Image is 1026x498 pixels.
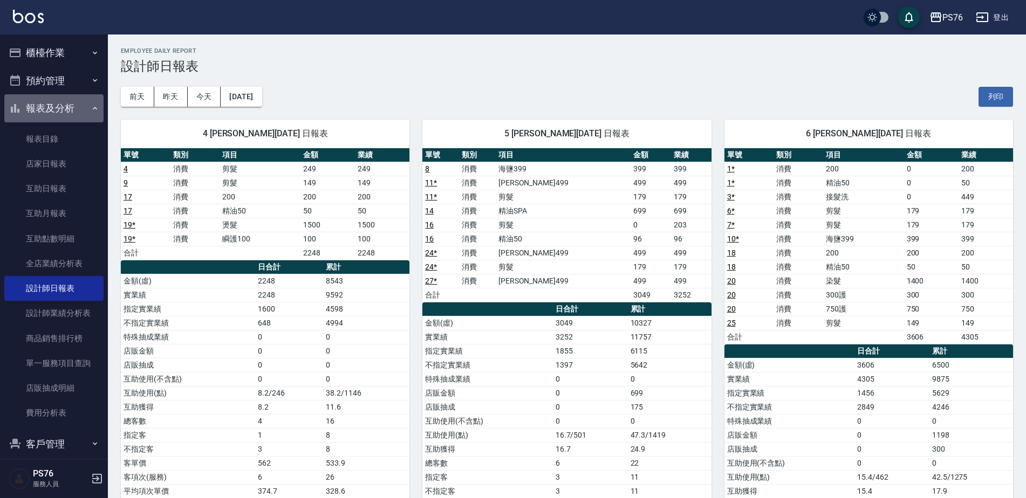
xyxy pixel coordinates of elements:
td: 合計 [121,246,170,260]
td: 179 [959,218,1013,232]
td: 5642 [628,358,712,372]
a: 商品銷售排行榜 [4,326,104,351]
td: 3252 [553,330,628,344]
th: 單號 [724,148,774,162]
img: Person [9,468,30,489]
td: 消費 [459,246,496,260]
a: 設計師業績分析表 [4,301,104,326]
a: 全店業績分析表 [4,251,104,276]
td: 0 [904,190,959,204]
td: 200 [959,246,1013,260]
td: 2248 [300,246,355,260]
td: 300 [904,288,959,302]
td: 消費 [774,176,823,190]
td: 精油50 [823,176,904,190]
td: 6 [553,456,628,470]
td: 2248 [355,246,409,260]
td: 0 [904,176,959,190]
td: 3252 [671,288,712,302]
td: 100 [300,232,355,246]
th: 金額 [631,148,671,162]
td: 50 [300,204,355,218]
td: 499 [671,176,712,190]
td: 1400 [904,274,959,288]
td: 實業績 [724,372,854,386]
td: 接髮洗 [823,190,904,204]
td: 不指定實業績 [724,400,854,414]
td: 消費 [170,204,220,218]
td: 消費 [774,162,823,176]
div: PS76 [942,11,963,24]
a: 16 [425,220,434,229]
td: 1 [255,428,323,442]
td: 0 [904,162,959,176]
td: 16 [323,414,409,428]
td: 總客數 [121,414,255,428]
td: 0 [323,344,409,358]
td: 特殊抽成業績 [422,372,552,386]
td: 瞬護100 [220,232,300,246]
span: 5 [PERSON_NAME][DATE] 日報表 [435,128,698,139]
td: 海鹽399 [496,162,631,176]
td: 3606 [904,330,959,344]
td: 精油SPA [496,204,631,218]
td: 533.9 [323,456,409,470]
button: 前天 [121,87,154,107]
td: 0 [255,344,323,358]
a: 20 [727,276,736,285]
td: 合計 [724,330,774,344]
td: 客項次(服務) [121,470,255,484]
th: 類別 [774,148,823,162]
td: 店販抽成 [121,358,255,372]
td: 22 [628,456,712,470]
td: 0 [854,428,929,442]
td: 200 [823,162,904,176]
td: 指定客 [422,470,552,484]
td: 消費 [459,204,496,218]
td: 2849 [854,400,929,414]
button: 登出 [972,8,1013,27]
button: 櫃檯作業 [4,39,104,67]
a: 20 [727,290,736,299]
td: 剪髮 [496,190,631,204]
td: 200 [220,190,300,204]
td: 消費 [459,176,496,190]
td: 4305 [959,330,1013,344]
td: 精油50 [823,260,904,274]
button: 報表及分析 [4,94,104,122]
td: 11757 [628,330,712,344]
img: Logo [13,10,44,23]
td: 3 [255,442,323,456]
td: 消費 [774,190,823,204]
button: [DATE] [221,87,262,107]
td: 互助獲得 [422,442,552,456]
td: 4305 [854,372,929,386]
td: 3 [553,470,628,484]
td: 179 [671,190,712,204]
a: 單一服務項目查詢 [4,351,104,376]
th: 累計 [323,260,409,274]
td: 399 [631,162,671,176]
td: 不指定客 [121,442,255,456]
td: 300護 [823,288,904,302]
td: 消費 [459,274,496,288]
td: 9592 [323,288,409,302]
td: 8.2 [255,400,323,414]
td: 179 [631,190,671,204]
td: 消費 [774,316,823,330]
td: 499 [671,274,712,288]
a: 9 [124,178,128,187]
td: 179 [959,204,1013,218]
td: 消費 [774,204,823,218]
td: 11.6 [323,400,409,414]
td: 1400 [959,274,1013,288]
td: 消費 [459,260,496,274]
td: 精油50 [496,232,631,246]
td: 149 [355,176,409,190]
td: 96 [631,232,671,246]
a: 18 [727,248,736,257]
td: 50 [959,260,1013,274]
td: 0 [553,372,628,386]
td: 8 [323,428,409,442]
td: 6500 [929,358,1013,372]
